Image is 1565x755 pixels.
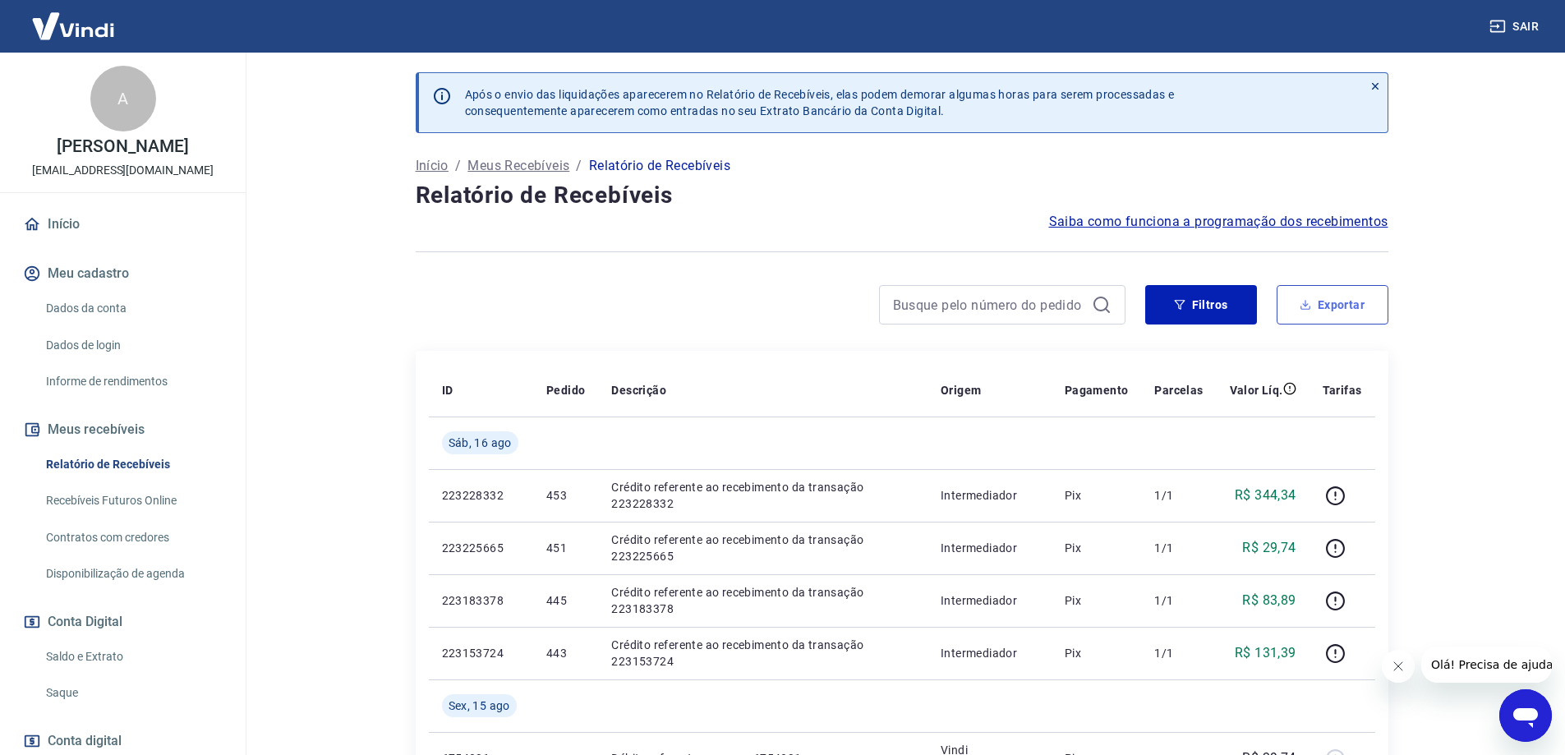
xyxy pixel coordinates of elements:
div: A [90,66,156,131]
span: Sex, 15 ago [449,697,510,714]
button: Meu cadastro [20,256,226,292]
img: Vindi [20,1,127,51]
a: Contratos com credores [39,521,226,555]
span: Conta digital [48,730,122,753]
p: Intermediador [941,592,1038,609]
button: Sair [1486,12,1545,42]
p: 1/1 [1154,487,1203,504]
p: Crédito referente ao recebimento da transação 223228332 [611,479,914,512]
span: Sáb, 16 ago [449,435,512,451]
p: 443 [546,645,585,661]
p: Relatório de Recebíveis [589,156,730,176]
p: Pix [1065,645,1129,661]
p: 223225665 [442,540,520,556]
p: 223153724 [442,645,520,661]
a: Saque [39,676,226,710]
p: Tarifas [1323,382,1362,398]
p: Crédito referente ao recebimento da transação 223183378 [611,584,914,617]
p: Pix [1065,592,1129,609]
p: Intermediador [941,540,1038,556]
p: Descrição [611,382,666,398]
p: 445 [546,592,585,609]
a: Início [416,156,449,176]
p: [EMAIL_ADDRESS][DOMAIN_NAME] [32,162,214,179]
a: Dados de login [39,329,226,362]
p: Pagamento [1065,382,1129,398]
p: Intermediador [941,645,1038,661]
button: Filtros [1145,285,1257,325]
a: Relatório de Recebíveis [39,448,226,481]
p: R$ 83,89 [1242,591,1296,610]
p: 453 [546,487,585,504]
button: Conta Digital [20,604,226,640]
p: Pix [1065,487,1129,504]
p: R$ 29,74 [1242,538,1296,558]
p: [PERSON_NAME] [57,138,188,155]
a: Informe de rendimentos [39,365,226,398]
p: / [455,156,461,176]
a: Saiba como funciona a programação dos recebimentos [1049,212,1388,232]
p: R$ 131,39 [1235,643,1296,663]
p: R$ 344,34 [1235,486,1296,505]
p: Pedido [546,382,585,398]
p: 1/1 [1154,645,1203,661]
p: / [576,156,582,176]
p: ID [442,382,453,398]
iframe: Mensagem da empresa [1421,647,1552,683]
p: Valor Líq. [1230,382,1283,398]
p: Crédito referente ao recebimento da transação 223225665 [611,532,914,564]
p: 223228332 [442,487,520,504]
p: Intermediador [941,487,1038,504]
a: Dados da conta [39,292,226,325]
p: Parcelas [1154,382,1203,398]
p: 223183378 [442,592,520,609]
p: 1/1 [1154,592,1203,609]
p: Origem [941,382,981,398]
a: Saldo e Extrato [39,640,226,674]
input: Busque pelo número do pedido [893,292,1085,317]
p: Após o envio das liquidações aparecerem no Relatório de Recebíveis, elas podem demorar algumas ho... [465,86,1175,119]
a: Início [20,206,226,242]
a: Recebíveis Futuros Online [39,484,226,518]
span: Olá! Precisa de ajuda? [10,12,138,25]
p: Pix [1065,540,1129,556]
button: Exportar [1277,285,1388,325]
a: Disponibilização de agenda [39,557,226,591]
iframe: Fechar mensagem [1382,650,1415,683]
a: Meus Recebíveis [467,156,569,176]
iframe: Botão para abrir a janela de mensagens [1499,689,1552,742]
h4: Relatório de Recebíveis [416,179,1388,212]
p: 1/1 [1154,540,1203,556]
p: Crédito referente ao recebimento da transação 223153724 [611,637,914,670]
p: 451 [546,540,585,556]
button: Meus recebíveis [20,412,226,448]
